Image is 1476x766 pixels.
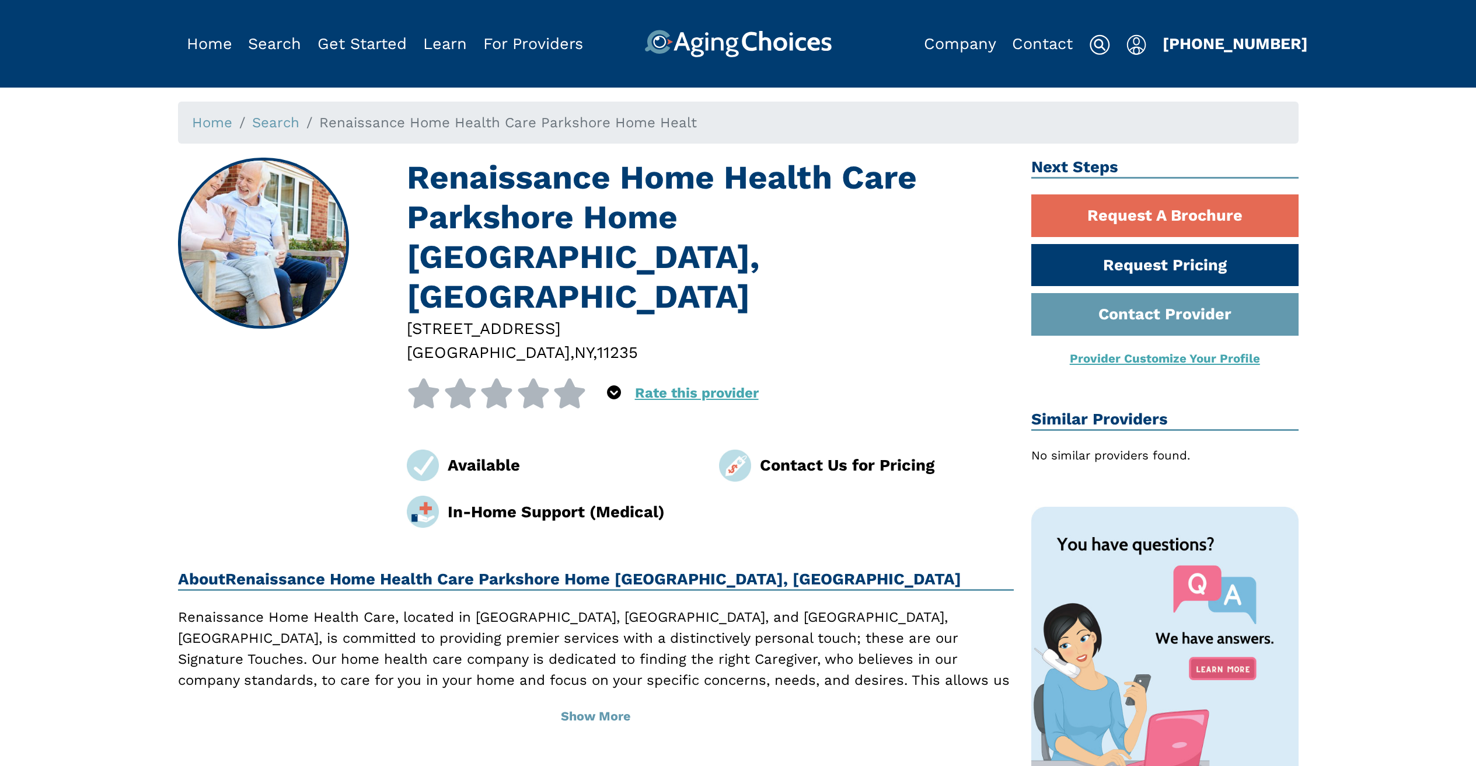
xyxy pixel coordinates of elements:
[1012,34,1073,53] a: Contact
[317,34,407,53] a: Get Started
[407,343,570,362] span: [GEOGRAPHIC_DATA]
[597,340,638,364] div: 11235
[1031,293,1299,336] a: Contact Provider
[448,453,702,477] div: Available
[635,385,759,401] a: Rate this provider
[319,114,697,131] span: Renaissance Home Health Care Parkshore Home Healt
[483,34,583,53] a: For Providers
[1031,410,1299,431] h2: Similar Providers
[248,34,301,53] a: Search
[1031,158,1299,179] h2: Next Steps
[407,158,1014,316] h1: Renaissance Home Health Care Parkshore Home [GEOGRAPHIC_DATA], [GEOGRAPHIC_DATA]
[607,378,621,408] div: Popover trigger
[252,114,299,131] a: Search
[407,316,1014,340] div: [STREET_ADDRESS]
[593,343,597,362] span: ,
[423,34,467,53] a: Learn
[644,30,832,58] img: AgingChoices
[574,343,593,362] span: NY
[192,114,232,131] a: Home
[248,30,301,58] div: Popover trigger
[1126,34,1147,55] img: user-icon.svg
[178,698,1014,735] button: Show More
[187,34,232,53] a: Home
[178,570,1014,591] h2: About Renaissance Home Health Care Parkshore Home [GEOGRAPHIC_DATA], [GEOGRAPHIC_DATA]
[1089,34,1110,55] img: search-icon.svg
[448,500,702,524] div: In-Home Support (Medical)
[1031,194,1299,237] a: Request A Brochure
[924,34,996,53] a: Company
[1163,34,1308,53] a: [PHONE_NUMBER]
[570,343,574,362] span: ,
[1031,447,1299,465] div: No similar providers found.
[760,453,1014,477] div: Contact Us for Pricing
[1070,351,1260,365] a: Provider Customize Your Profile
[179,159,347,328] img: Renaissance Home Health Care Parkshore Home Healt, Brooklyn NY
[1126,30,1147,58] div: Popover trigger
[178,102,1299,144] nav: breadcrumb
[1031,244,1299,287] a: Request Pricing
